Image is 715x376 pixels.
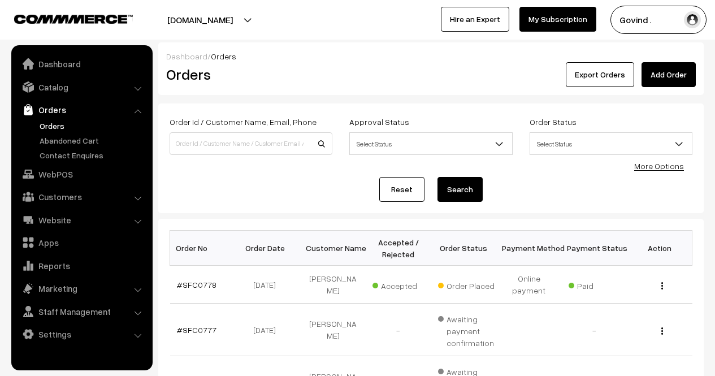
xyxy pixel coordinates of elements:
button: Search [437,177,483,202]
a: Reports [14,256,149,276]
td: - [366,304,431,356]
img: user [684,11,701,28]
th: Order Status [431,231,497,266]
a: Apps [14,232,149,253]
span: Select Status [530,134,692,154]
th: Accepted / Rejected [366,231,431,266]
td: [PERSON_NAME] [301,266,366,304]
a: Orders [14,100,149,120]
a: Customers [14,187,149,207]
a: Staff Management [14,301,149,322]
a: Marketing [14,278,149,299]
img: COMMMERCE [14,15,133,23]
span: Orders [211,51,236,61]
button: Export Orders [566,62,634,87]
a: Dashboard [14,54,149,74]
a: Contact Enquires [37,149,149,161]
h2: Orders [166,66,331,83]
td: Online payment [496,266,562,304]
a: More Options [634,161,684,171]
a: #SFC0778 [177,280,216,289]
th: Payment Method [496,231,562,266]
a: Settings [14,324,149,344]
th: Payment Status [562,231,627,266]
a: #SFC0777 [177,325,216,335]
td: [DATE] [235,266,301,304]
span: Select Status [350,134,512,154]
a: Website [14,210,149,230]
img: Menu [661,282,663,289]
span: Awaiting payment confirmation [438,310,495,349]
a: COMMMERCE [14,11,113,25]
button: Govind . [610,6,707,34]
img: Menu [661,327,663,335]
span: Select Status [349,132,512,155]
a: Abandoned Cart [37,135,149,146]
label: Approval Status [349,116,409,128]
a: Add Order [642,62,696,87]
label: Order Status [530,116,577,128]
a: Catalog [14,77,149,97]
a: Hire an Expert [441,7,509,32]
th: Order No [170,231,236,266]
div: / [166,50,696,62]
a: Reset [379,177,424,202]
span: Paid [569,277,625,292]
td: [PERSON_NAME] [301,304,366,356]
a: Dashboard [166,51,207,61]
th: Customer Name [301,231,366,266]
a: Orders [37,120,149,132]
th: Order Date [235,231,301,266]
a: My Subscription [519,7,596,32]
label: Order Id / Customer Name, Email, Phone [170,116,317,128]
td: [DATE] [235,304,301,356]
input: Order Id / Customer Name / Customer Email / Customer Phone [170,132,332,155]
span: Order Placed [438,277,495,292]
td: - [562,304,627,356]
a: WebPOS [14,164,149,184]
span: Select Status [530,132,692,155]
th: Action [627,231,692,266]
button: [DOMAIN_NAME] [128,6,272,34]
span: Accepted [372,277,429,292]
